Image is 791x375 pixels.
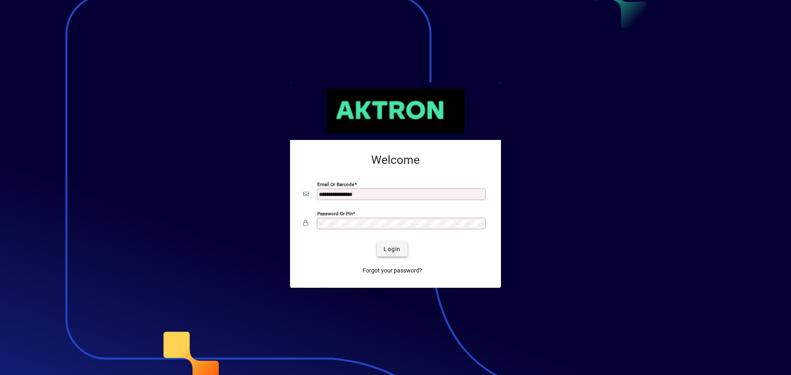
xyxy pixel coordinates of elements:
[384,245,400,254] span: Login
[363,266,422,275] span: Forgot your password?
[303,153,488,167] h2: Welcome
[317,211,353,217] mat-label: Password or Pin
[359,263,426,278] a: Forgot your password?
[377,242,407,256] button: Login
[317,182,354,187] mat-label: Email or Barcode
